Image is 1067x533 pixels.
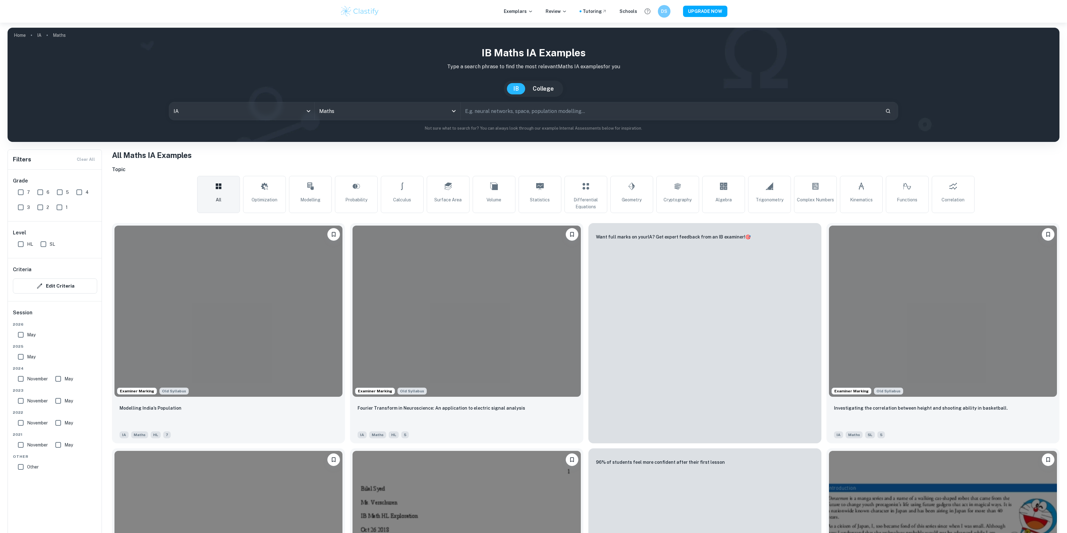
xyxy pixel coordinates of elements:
h6: Topic [112,166,1059,173]
a: Examiner MarkingAlthough this IA is written for the old math syllabus (last exam in November 2020... [826,223,1059,443]
input: E.g. neural networks, space, population modelling... [461,102,880,120]
button: College [526,83,560,94]
a: Home [14,31,26,40]
span: Volume [486,196,501,203]
button: IB [507,83,525,94]
button: Bookmark [1042,453,1054,466]
img: profile cover [8,28,1059,142]
p: Exemplars [504,8,533,15]
p: Modelling India’s Population [119,405,181,412]
div: Although this IA is written for the old math syllabus (last exam in November 2020), the current I... [874,388,903,395]
a: Examiner MarkingAlthough this IA is written for the old math syllabus (last exam in November 2020... [350,223,583,443]
h6: Criteria [13,266,31,273]
span: All [216,196,221,203]
button: Edit Criteria [13,278,97,294]
span: 1 [66,204,68,211]
span: 2 [47,204,49,211]
span: HL [151,431,161,438]
button: UPGRADE NOW [683,6,727,17]
span: 4 [86,189,89,196]
a: Tutoring [583,8,607,15]
span: Complex Numbers [797,196,834,203]
span: Other [13,454,97,459]
span: Examiner Marking [832,388,871,394]
span: 5 [66,189,69,196]
span: November [27,397,48,404]
span: 7 [163,431,171,438]
span: IA [358,431,367,438]
a: Want full marks on yourIA? Get expert feedback from an IB examiner! [588,223,821,443]
span: Probability [345,196,367,203]
span: 2026 [13,322,97,327]
button: Bookmark [566,453,578,466]
div: Although this IA is written for the old math syllabus (last exam in November 2020), the current I... [159,388,189,395]
button: Open [449,107,458,115]
button: Bookmark [1042,228,1054,241]
span: 2024 [13,366,97,371]
span: Statistics [530,196,550,203]
span: Examiner Marking [117,388,157,394]
a: IA [37,31,42,40]
p: Fourier Transform in Neuroscience: An application to electric signal analysis [358,405,525,412]
button: Help and Feedback [642,6,653,17]
img: Clastify logo [340,5,380,18]
p: Review [546,8,567,15]
span: May [27,331,36,338]
span: Old Syllabus [874,388,903,395]
span: Modelling [300,196,320,203]
button: Bookmark [327,453,340,466]
h6: Session [13,309,97,322]
span: Maths [369,431,386,438]
span: Correlation [942,196,964,203]
h6: Filters [13,155,31,164]
span: HL [389,431,399,438]
span: 🎯 [745,234,751,239]
button: Bookmark [566,228,578,241]
span: SL [50,241,55,248]
span: 2025 [13,344,97,349]
p: Maths [53,32,66,39]
p: 96% of students feel more confident after their first lesson [596,459,725,466]
span: Functions [897,196,917,203]
h6: DS [660,8,668,15]
h6: Level [13,229,97,237]
h1: IB Maths IA examples [13,45,1054,60]
span: Examiner Marking [355,388,395,394]
span: 7 [27,189,30,196]
h6: Grade [13,177,97,185]
span: Algebra [715,196,732,203]
span: November [27,441,48,448]
span: November [27,375,48,382]
span: HL [27,241,33,248]
span: May [64,441,73,448]
p: Not sure what to search for? You can always look through our example Internal Assessments below f... [13,125,1054,132]
span: Surface Area [434,196,462,203]
span: May [64,375,73,382]
div: Although this IA is written for the old math syllabus (last exam in November 2020), the current I... [397,388,427,395]
span: Old Syllabus [397,388,427,395]
span: Trigonometry [756,196,783,203]
span: Differential Equations [567,196,604,210]
span: Kinematics [850,196,873,203]
span: Geometry [622,196,642,203]
span: Maths [131,431,148,438]
span: 2022 [13,410,97,415]
button: DS [658,5,670,18]
p: Want full marks on your IA ? Get expert feedback from an IB examiner! [596,233,751,240]
a: Examiner MarkingAlthough this IA is written for the old math syllabus (last exam in November 2020... [112,223,345,443]
span: Cryptography [664,196,692,203]
span: IA [834,431,843,438]
span: 5 [877,431,885,438]
button: Bookmark [327,228,340,241]
span: 2021 [13,432,97,437]
span: May [27,353,36,360]
span: Maths [846,431,863,438]
span: 6 [47,189,49,196]
span: SL [865,431,875,438]
span: Other [27,463,39,470]
p: Type a search phrase to find the most relevant Maths IA examples for you [13,63,1054,70]
div: IA [169,102,314,120]
span: Old Syllabus [159,388,189,395]
a: Schools [620,8,637,15]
